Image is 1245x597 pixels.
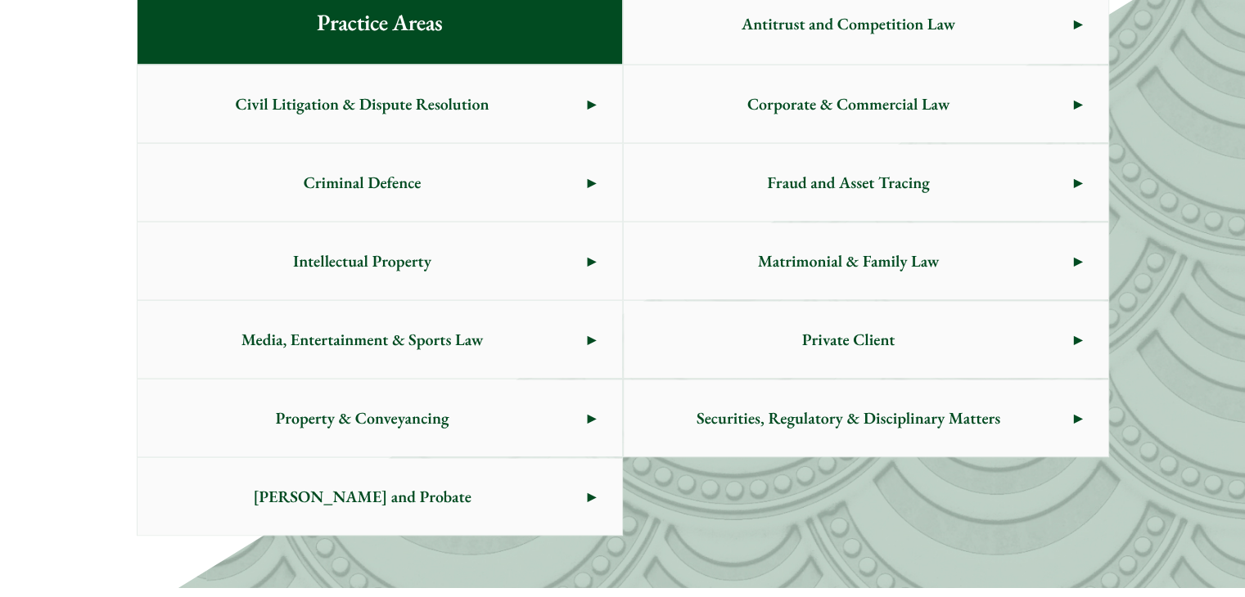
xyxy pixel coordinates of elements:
span: Civil Litigation & Dispute Resolution [138,65,588,142]
span: Corporate & Commercial Law [624,65,1074,142]
span: Matrimonial & Family Law [624,222,1074,299]
span: Fraud and Asset Tracing [624,144,1074,221]
span: Private Client [624,301,1074,378]
a: Corporate & Commercial Law [624,65,1108,142]
span: Media, Entertainment & Sports Law [138,301,588,378]
span: [PERSON_NAME] and Probate [138,458,588,535]
span: Criminal Defence [138,144,588,221]
a: Civil Litigation & Dispute Resolution [138,65,622,142]
span: Intellectual Property [138,222,588,299]
a: Media, Entertainment & Sports Law [138,301,622,378]
a: [PERSON_NAME] and Probate [138,458,622,535]
span: Securities, Regulatory & Disciplinary Matters [624,379,1074,456]
a: Private Client [624,301,1108,378]
a: Intellectual Property [138,222,622,299]
a: Fraud and Asset Tracing [624,144,1108,221]
a: Securities, Regulatory & Disciplinary Matters [624,379,1108,456]
a: Property & Conveyancing [138,379,622,456]
span: Property & Conveyancing [138,379,588,456]
a: Matrimonial & Family Law [624,222,1108,299]
a: Criminal Defence [138,144,622,221]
